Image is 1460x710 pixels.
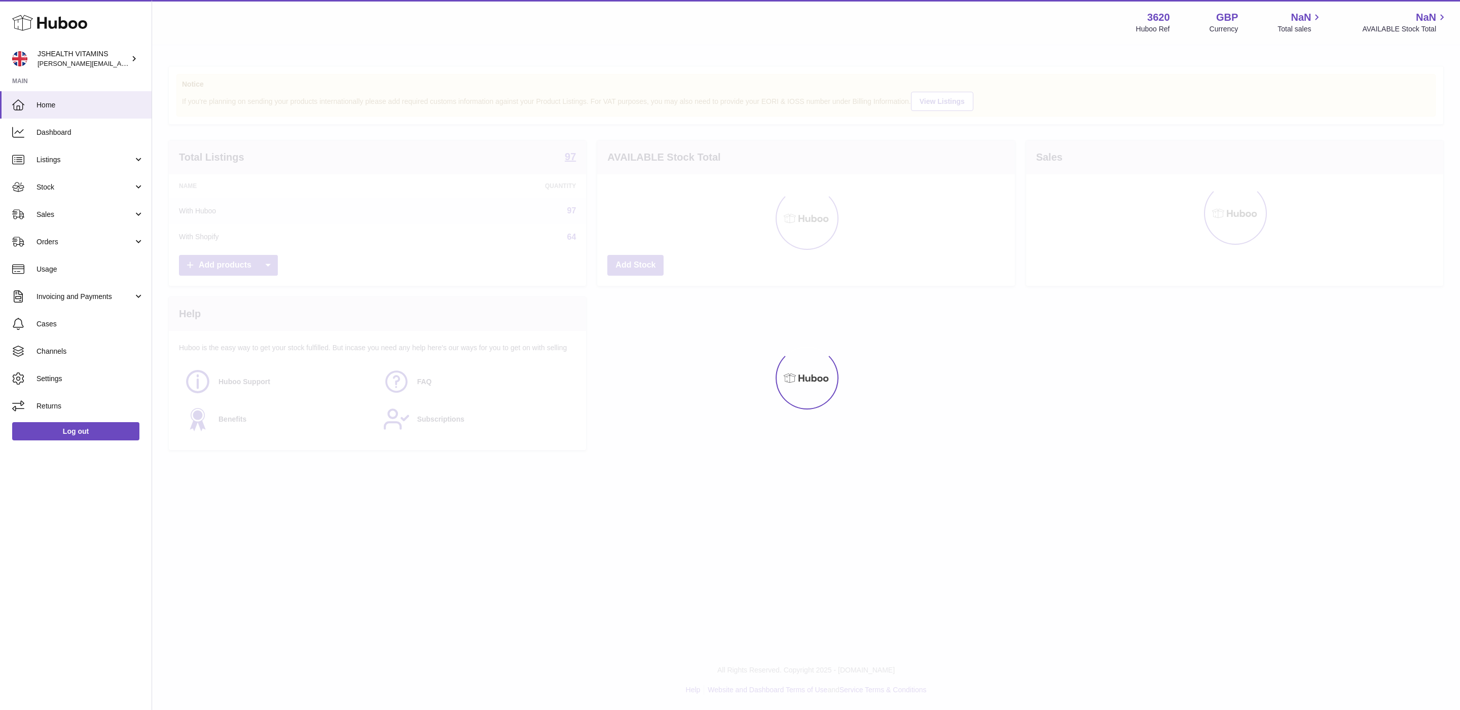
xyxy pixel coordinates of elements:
[1362,24,1448,34] span: AVAILABLE Stock Total
[36,182,133,192] span: Stock
[36,292,133,302] span: Invoicing and Payments
[1362,11,1448,34] a: NaN AVAILABLE Stock Total
[1416,11,1436,24] span: NaN
[36,210,133,219] span: Sales
[36,128,144,137] span: Dashboard
[36,374,144,384] span: Settings
[12,51,27,66] img: francesca@jshealthvitamins.com
[1147,11,1170,24] strong: 3620
[1277,24,1323,34] span: Total sales
[36,265,144,274] span: Usage
[38,49,129,68] div: JSHEALTH VITAMINS
[1136,24,1170,34] div: Huboo Ref
[36,100,144,110] span: Home
[36,155,133,165] span: Listings
[12,422,139,440] a: Log out
[36,237,133,247] span: Orders
[36,347,144,356] span: Channels
[36,319,144,329] span: Cases
[1291,11,1311,24] span: NaN
[38,59,203,67] span: [PERSON_NAME][EMAIL_ADDRESS][DOMAIN_NAME]
[1277,11,1323,34] a: NaN Total sales
[36,401,144,411] span: Returns
[1210,24,1238,34] div: Currency
[1216,11,1238,24] strong: GBP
